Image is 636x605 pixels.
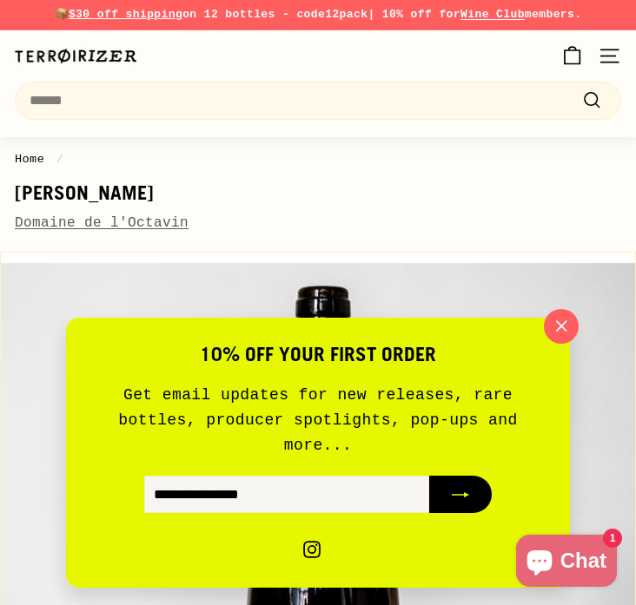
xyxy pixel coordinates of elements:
h1: [PERSON_NAME] [15,182,621,204]
div: 10% off your first order [92,344,544,365]
a: Wine Club [460,8,525,21]
span: $30 off shipping [69,8,182,21]
button: Subscribe [429,476,492,514]
strong: 12pack [325,8,368,21]
p: 📦 on 12 bottles - code | 10% off for members. [15,6,621,24]
inbox-online-store-chat: Shopify online store chat [511,535,622,591]
span: / [52,153,69,166]
nav: breadcrumbs [15,150,621,169]
a: Domaine de l'Octavin [15,215,189,231]
a: Home [15,153,44,166]
a: Cart [552,30,593,82]
p: Get email updates for new releases, rare bottles, producer spotlights, pop-ups and more... [92,383,544,457]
